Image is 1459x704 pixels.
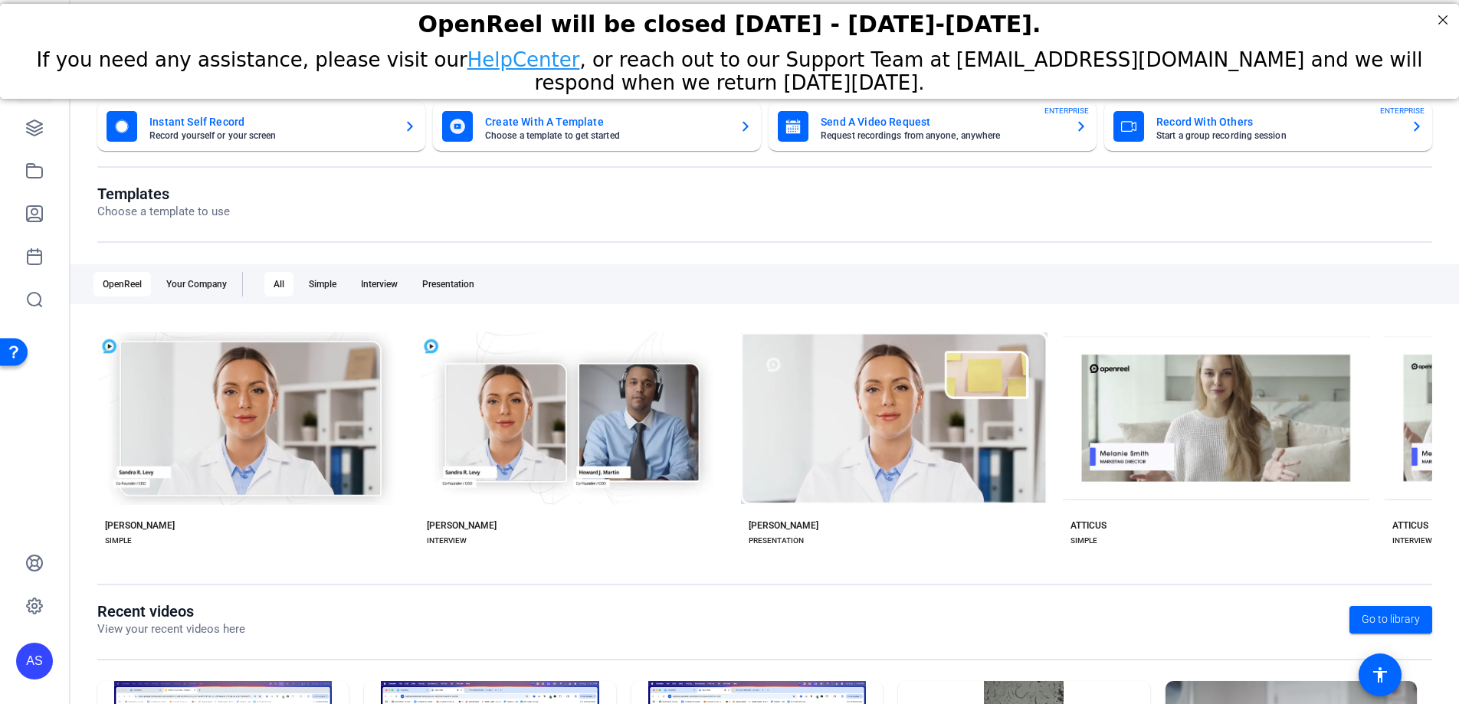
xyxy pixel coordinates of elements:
[264,272,293,296] div: All
[105,519,175,532] div: [PERSON_NAME]
[485,113,727,131] mat-card-title: Create With A Template
[1362,611,1420,627] span: Go to library
[749,535,804,547] div: PRESENTATION
[1070,535,1097,547] div: SIMPLE
[149,113,392,131] mat-card-title: Instant Self Record
[433,102,761,151] button: Create With A TemplateChoose a template to get started
[97,602,245,621] h1: Recent videos
[1349,606,1432,634] a: Go to library
[37,44,1423,90] span: If you need any assistance, please visit our , or reach out to our Support Team at [EMAIL_ADDRESS...
[1044,105,1089,116] span: ENTERPRISE
[1392,535,1432,547] div: INTERVIEW
[16,643,53,679] div: AS
[97,621,245,638] p: View your recent videos here
[1104,102,1432,151] button: Record With OthersStart a group recording sessionENTERPRISE
[19,7,1440,34] div: OpenReel will be closed [DATE] - [DATE]-[DATE].
[105,535,132,547] div: SIMPLE
[97,185,230,203] h1: Templates
[485,131,727,140] mat-card-subtitle: Choose a template to get started
[1156,131,1398,140] mat-card-subtitle: Start a group recording session
[352,272,407,296] div: Interview
[1371,666,1389,684] mat-icon: accessibility
[467,44,580,67] a: HelpCenter
[1156,113,1398,131] mat-card-title: Record With Others
[413,272,484,296] div: Presentation
[1380,105,1425,116] span: ENTERPRISE
[149,131,392,140] mat-card-subtitle: Record yourself or your screen
[1070,519,1107,532] div: ATTICUS
[427,519,497,532] div: [PERSON_NAME]
[157,272,236,296] div: Your Company
[93,272,151,296] div: OpenReel
[769,102,1097,151] button: Send A Video RequestRequest recordings from anyone, anywhereENTERPRISE
[427,535,467,547] div: INTERVIEW
[97,102,425,151] button: Instant Self RecordRecord yourself or your screen
[300,272,346,296] div: Simple
[821,131,1063,140] mat-card-subtitle: Request recordings from anyone, anywhere
[97,203,230,221] p: Choose a template to use
[749,519,818,532] div: [PERSON_NAME]
[1392,519,1428,532] div: ATTICUS
[821,113,1063,131] mat-card-title: Send A Video Request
